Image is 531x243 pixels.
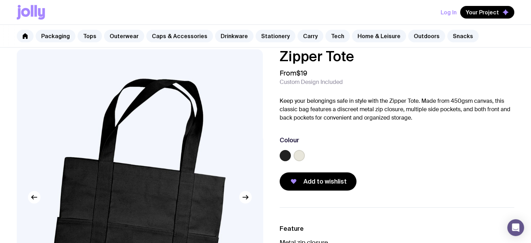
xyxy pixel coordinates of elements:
span: Your Project [466,9,499,16]
h3: Colour [280,136,299,144]
button: Log In [441,6,457,19]
a: Tech [325,30,350,42]
span: From [280,69,307,77]
a: Carry [297,30,323,42]
a: Outerwear [104,30,144,42]
p: Keep your belongings safe in style with the Zipper Tote. Made from 450gsm canvas, this classic ba... [280,97,515,122]
span: Add to wishlist [303,177,347,186]
a: Snacks [447,30,479,42]
a: Tops [78,30,102,42]
div: Open Intercom Messenger [507,219,524,236]
a: Stationery [256,30,295,42]
button: Your Project [460,6,514,19]
h1: Zipper Tote [280,49,515,63]
a: Caps & Accessories [146,30,213,42]
a: Packaging [36,30,75,42]
a: Outdoors [408,30,445,42]
h3: Feature [280,224,515,233]
span: Custom Design Included [280,79,343,86]
a: Home & Leisure [352,30,406,42]
a: Drinkware [215,30,253,42]
span: $19 [296,69,307,78]
button: Add to wishlist [280,172,356,191]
